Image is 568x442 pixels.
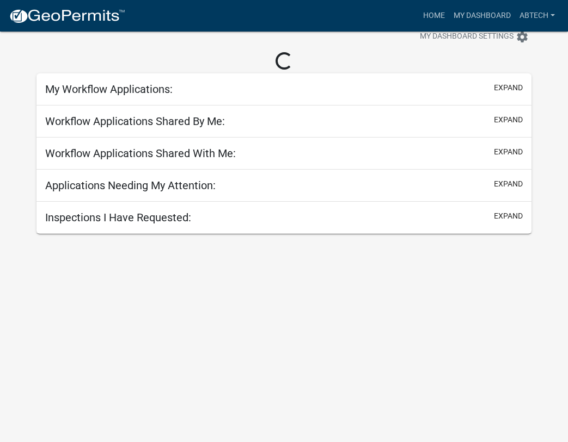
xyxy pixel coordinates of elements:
[419,5,449,26] a: Home
[515,5,559,26] a: ABTECH
[45,147,236,160] h5: Workflow Applications Shared With Me:
[45,179,216,192] h5: Applications Needing My Attention:
[45,83,173,96] h5: My Workflow Applications:
[449,5,515,26] a: My Dashboard
[45,211,191,224] h5: Inspections I Have Requested:
[45,115,225,128] h5: Workflow Applications Shared By Me:
[494,146,523,158] button: expand
[494,82,523,94] button: expand
[494,210,523,222] button: expand
[420,30,514,43] span: My Dashboard Settings
[516,30,529,43] i: settings
[494,178,523,190] button: expand
[411,26,538,47] button: My Dashboard Settingssettings
[494,114,523,126] button: expand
